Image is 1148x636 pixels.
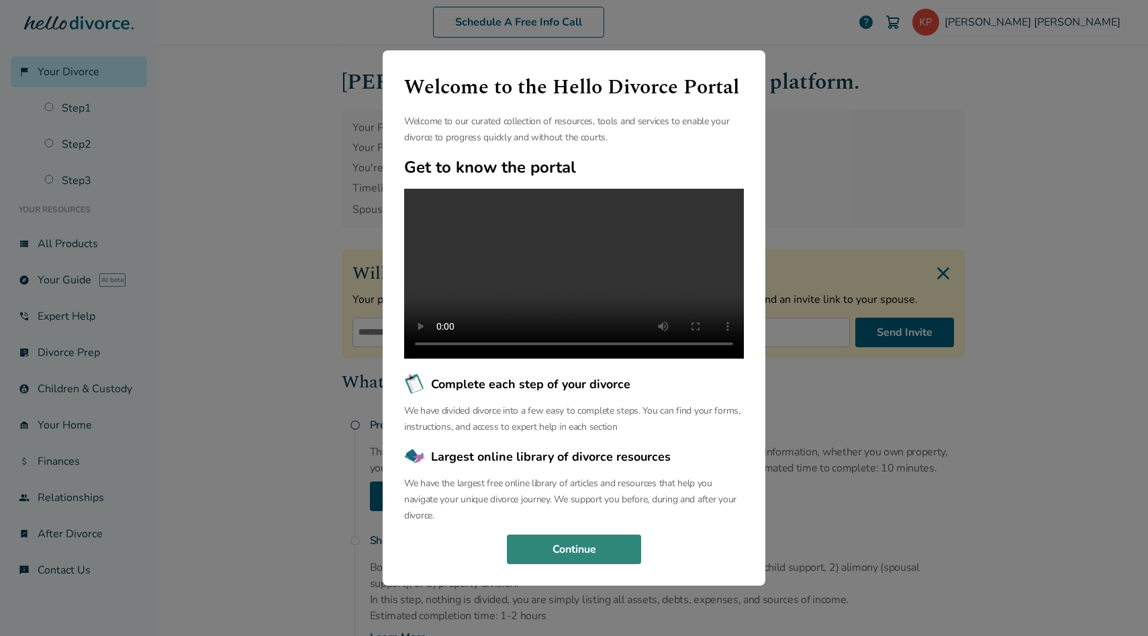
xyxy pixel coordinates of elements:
[404,403,744,435] p: We have divided divorce into a few easy to complete steps. You can find your forms, instructions,...
[404,72,744,103] h1: Welcome to the Hello Divorce Portal
[404,475,744,524] p: We have the largest free online library of articles and resources that help you navigate your uni...
[1081,572,1148,636] iframe: Chat Widget
[404,156,744,178] h2: Get to know the portal
[404,113,744,146] p: Welcome to our curated collection of resources, tools and services to enable your divorce to prog...
[404,446,426,467] img: Largest online library of divorce resources
[431,448,671,465] span: Largest online library of divorce resources
[507,535,641,564] button: Continue
[404,373,426,395] img: Complete each step of your divorce
[431,375,630,393] span: Complete each step of your divorce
